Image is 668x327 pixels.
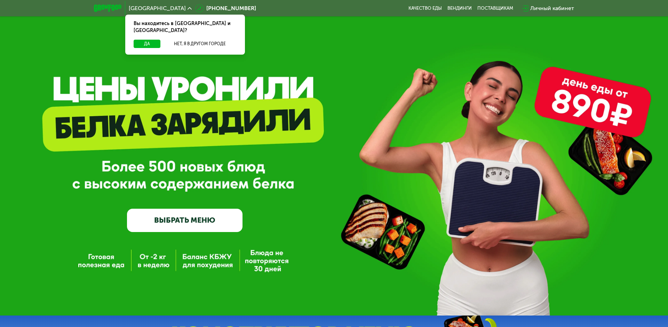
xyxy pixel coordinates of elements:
a: [PHONE_NUMBER] [195,4,256,13]
a: Качество еды [408,6,442,11]
div: Личный кабинет [530,4,574,13]
div: Вы находитесь в [GEOGRAPHIC_DATA] и [GEOGRAPHIC_DATA]? [125,15,245,40]
a: ВЫБРАТЬ МЕНЮ [127,209,242,232]
button: Нет, я в другом городе [163,40,237,48]
a: Вендинги [447,6,472,11]
span: [GEOGRAPHIC_DATA] [129,6,186,11]
div: поставщикам [477,6,513,11]
button: Да [134,40,160,48]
